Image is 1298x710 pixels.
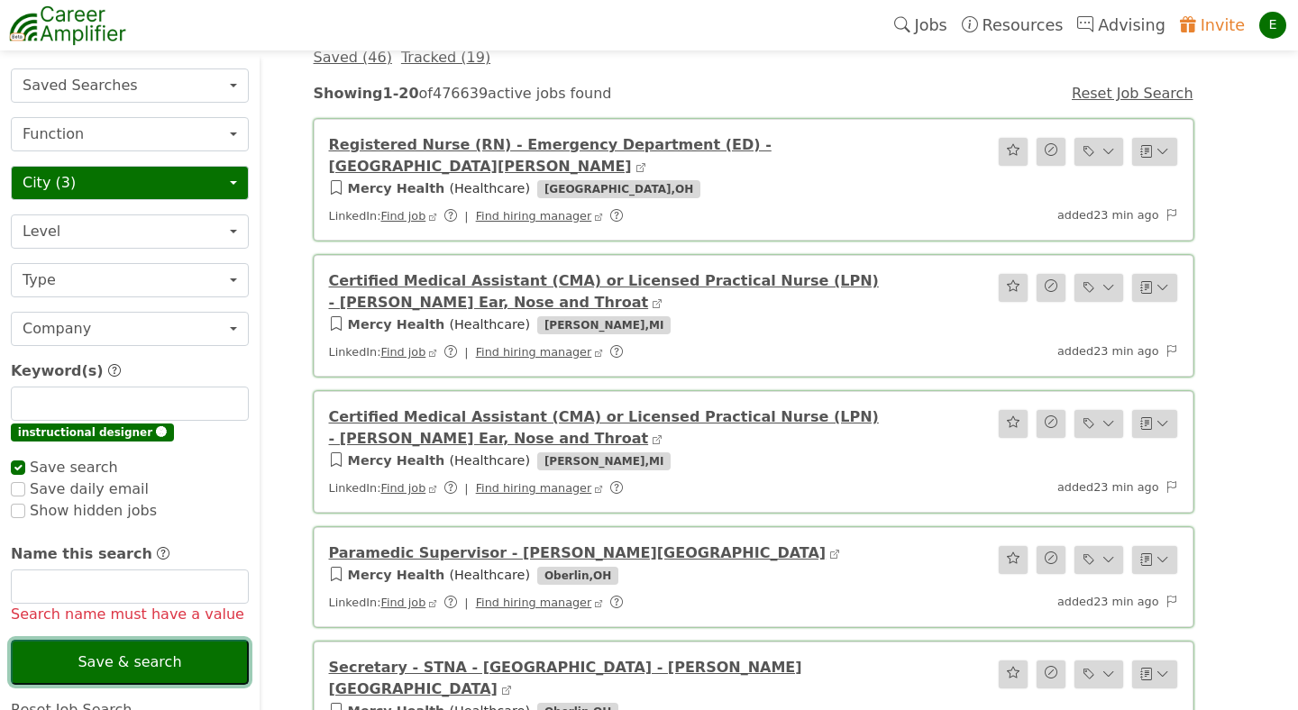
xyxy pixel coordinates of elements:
[380,209,425,223] a: Find job
[380,481,425,495] a: Find job
[899,478,1189,497] div: added 23 min ago
[11,640,249,685] button: Save & search
[537,452,671,470] span: [PERSON_NAME] , MI
[303,83,979,105] div: of 476639 active jobs found
[476,481,592,495] a: Find hiring manager
[329,596,635,609] span: LinkedIn:
[464,481,468,495] span: |
[314,85,419,102] strong: Showing 1 - 20
[537,567,618,585] span: Oberlin , OH
[899,206,1189,225] div: added 23 min ago
[329,136,772,175] a: Registered Nurse (RN) - Emergency Department (ED) - [GEOGRAPHIC_DATA][PERSON_NAME]
[11,117,249,151] button: Function
[11,423,174,441] span: instructional designer
[449,181,530,196] span: ( Healthcare )
[348,181,445,196] a: Mercy Health
[329,408,879,447] a: Certified Medical Assistant (CMA) or Licensed Practical Nurse (LPN) - [PERSON_NAME] Ear, Nose and...
[887,5,955,46] a: Jobs
[464,345,468,359] span: |
[380,345,425,359] a: Find job
[401,49,490,66] a: Tracked (19)
[11,362,104,379] span: Keyword(s)
[476,209,592,223] a: Find hiring manager
[25,480,149,497] span: Save daily email
[314,49,392,66] a: Saved (46)
[1070,5,1172,46] a: Advising
[329,481,635,495] span: LinkedIn:
[476,345,592,359] a: Find hiring manager
[348,317,445,332] a: Mercy Health
[25,459,118,476] span: Save search
[537,316,671,334] span: [PERSON_NAME] , MI
[348,568,445,582] a: Mercy Health
[899,593,1189,612] div: added 23 min ago
[11,605,244,623] span: Search name must have a value
[11,263,249,297] button: Type
[156,426,167,439] span: 🅧
[449,453,530,468] span: ( Healthcare )
[464,596,468,609] span: |
[449,568,530,582] span: ( Healthcare )
[348,453,445,468] a: Mercy Health
[449,317,530,332] span: ( Healthcare )
[380,596,425,609] a: Find job
[11,214,249,249] button: Level
[955,5,1071,46] a: Resources
[329,544,827,561] a: Paramedic Supervisor - [PERSON_NAME][GEOGRAPHIC_DATA]
[25,502,157,519] span: Show hidden jobs
[1259,12,1286,39] div: E
[1173,5,1252,46] a: Invite
[11,166,249,200] button: City (3)
[329,659,802,697] a: Secretary - STNA - [GEOGRAPHIC_DATA] - [PERSON_NAME][GEOGRAPHIC_DATA]
[11,545,152,562] span: Name this search
[329,209,635,223] span: LinkedIn:
[329,345,635,359] span: LinkedIn:
[9,3,126,48] img: career-amplifier-logo.png
[11,312,249,346] button: Company
[899,342,1189,361] div: added 23 min ago
[537,180,700,198] span: [GEOGRAPHIC_DATA] , OH
[464,209,468,223] span: |
[329,272,879,311] a: Certified Medical Assistant (CMA) or Licensed Practical Nurse (LPN) - [PERSON_NAME] Ear, Nose and...
[11,68,249,103] button: Saved Searches
[1072,85,1193,102] a: Reset Job Search
[476,596,592,609] a: Find hiring manager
